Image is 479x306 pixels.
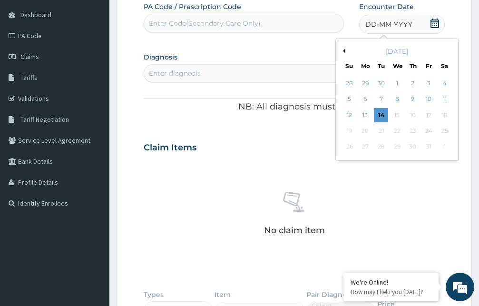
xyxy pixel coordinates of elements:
[421,92,436,107] div: Choose Friday, October 10th, 2025
[437,140,451,154] div: Not available Saturday, November 1st, 2025
[358,92,372,107] div: Choose Monday, October 6th, 2025
[144,101,445,113] p: NB: All diagnosis must be linked to a claim item
[149,19,261,28] div: Enter Code(Secondary Care Only)
[342,76,452,155] div: month 2025-10
[358,76,372,90] div: Choose Monday, September 29th, 2025
[264,226,325,235] p: No claim item
[358,140,372,154] div: Not available Monday, October 27th, 2025
[374,140,388,154] div: Not available Tuesday, October 28th, 2025
[18,48,39,71] img: d_794563401_company_1708531726252_794563401
[144,2,241,11] label: PA Code / Prescription Code
[406,140,420,154] div: Not available Thursday, October 30th, 2025
[20,115,69,124] span: Tariff Negotiation
[421,76,436,90] div: Choose Friday, October 3rd, 2025
[345,62,353,70] div: Su
[341,49,345,53] button: Previous Month
[390,76,404,90] div: Choose Wednesday, October 1st, 2025
[377,62,385,70] div: Tu
[351,288,431,296] p: How may I help you today?
[365,20,412,29] span: DD-MM-YYYY
[342,108,356,122] div: Choose Sunday, October 12th, 2025
[20,52,39,61] span: Claims
[55,92,131,188] span: We're online!
[342,92,356,107] div: Choose Sunday, October 5th, 2025
[437,76,451,90] div: Choose Saturday, October 4th, 2025
[342,140,356,154] div: Not available Sunday, October 26th, 2025
[406,124,420,138] div: Not available Thursday, October 23rd, 2025
[351,278,431,286] div: We're Online!
[358,108,372,122] div: Choose Monday, October 13th, 2025
[340,47,454,56] div: [DATE]
[440,62,449,70] div: Sa
[20,73,38,82] span: Tariffs
[374,124,388,138] div: Not available Tuesday, October 21st, 2025
[409,62,417,70] div: Th
[342,124,356,138] div: Not available Sunday, October 19th, 2025
[144,143,196,153] h3: Claim Items
[156,5,179,28] div: Minimize live chat window
[406,76,420,90] div: Choose Thursday, October 2nd, 2025
[149,69,201,78] div: Enter diagnosis
[49,53,160,66] div: Chat with us now
[437,92,451,107] div: Choose Saturday, October 11th, 2025
[390,124,404,138] div: Not available Wednesday, October 22nd, 2025
[5,205,181,238] textarea: Type your message and hit 'Enter'
[390,108,404,122] div: Not available Wednesday, October 15th, 2025
[421,140,436,154] div: Not available Friday, October 31st, 2025
[393,62,401,70] div: We
[437,108,451,122] div: Not available Saturday, October 18th, 2025
[374,76,388,90] div: Choose Tuesday, September 30th, 2025
[425,62,433,70] div: Fr
[342,76,356,90] div: Choose Sunday, September 28th, 2025
[374,108,388,122] div: Choose Tuesday, October 14th, 2025
[361,62,369,70] div: Mo
[406,92,420,107] div: Choose Thursday, October 9th, 2025
[390,140,404,154] div: Not available Wednesday, October 29th, 2025
[358,124,372,138] div: Not available Monday, October 20th, 2025
[144,52,177,62] label: Diagnosis
[437,124,451,138] div: Not available Saturday, October 25th, 2025
[390,92,404,107] div: Choose Wednesday, October 8th, 2025
[406,108,420,122] div: Not available Thursday, October 16th, 2025
[359,2,414,11] label: Encounter Date
[421,124,436,138] div: Not available Friday, October 24th, 2025
[20,10,51,19] span: Dashboard
[421,108,436,122] div: Not available Friday, October 17th, 2025
[374,92,388,107] div: Choose Tuesday, October 7th, 2025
